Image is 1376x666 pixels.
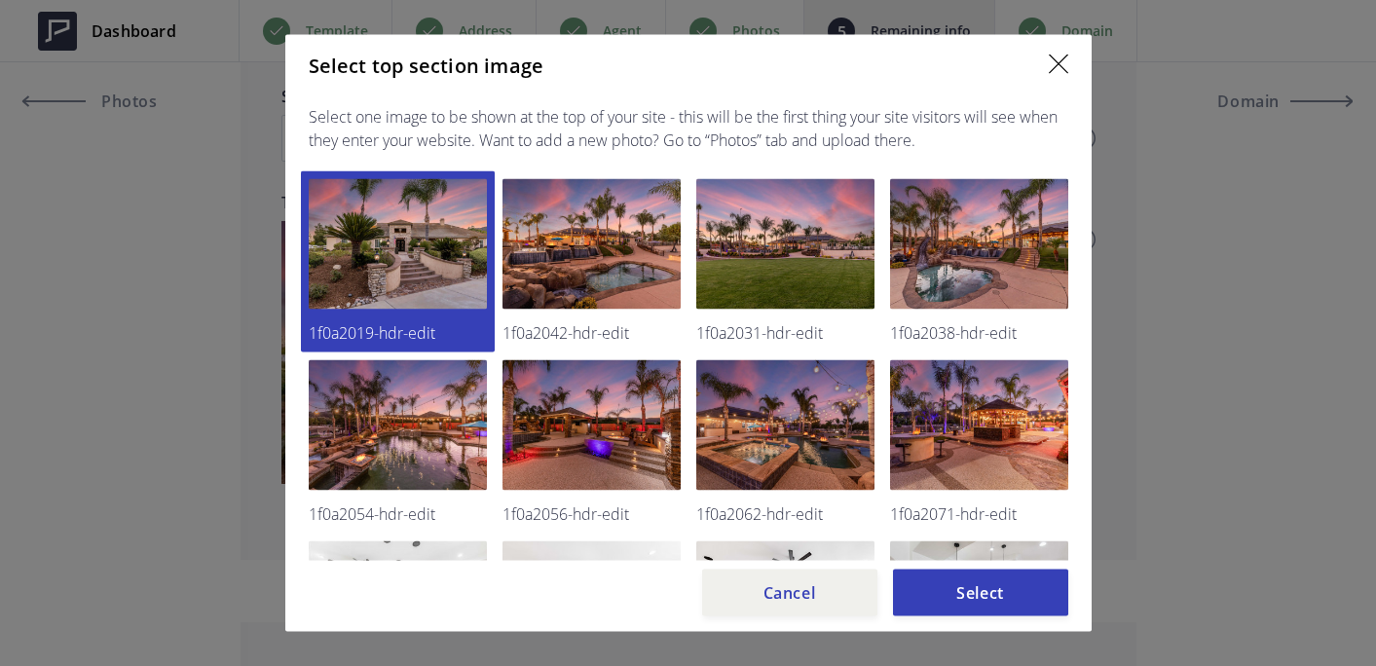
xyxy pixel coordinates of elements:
p: 1f0a2062-hdr-edit [696,502,874,526]
p: 1f0a2056-hdr-edit [502,502,681,526]
p: 1f0a2038-hdr-edit [890,321,1068,345]
p: 1f0a2019-hdr-edit [309,321,487,345]
p: Select one image to be shown at the top of your site - this will be the first thing your site vis... [309,105,1068,152]
p: 1f0a2031-hdr-edit [696,321,874,345]
p: 1f0a2054-hdr-edit [309,502,487,526]
p: 1f0a2071-hdr-edit [890,502,1068,526]
img: close [1049,54,1068,73]
p: 1f0a2042-hdr-edit [502,321,681,345]
button: Cancel [702,570,877,616]
button: Select [893,570,1068,616]
h5: Select top section image [309,55,544,78]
